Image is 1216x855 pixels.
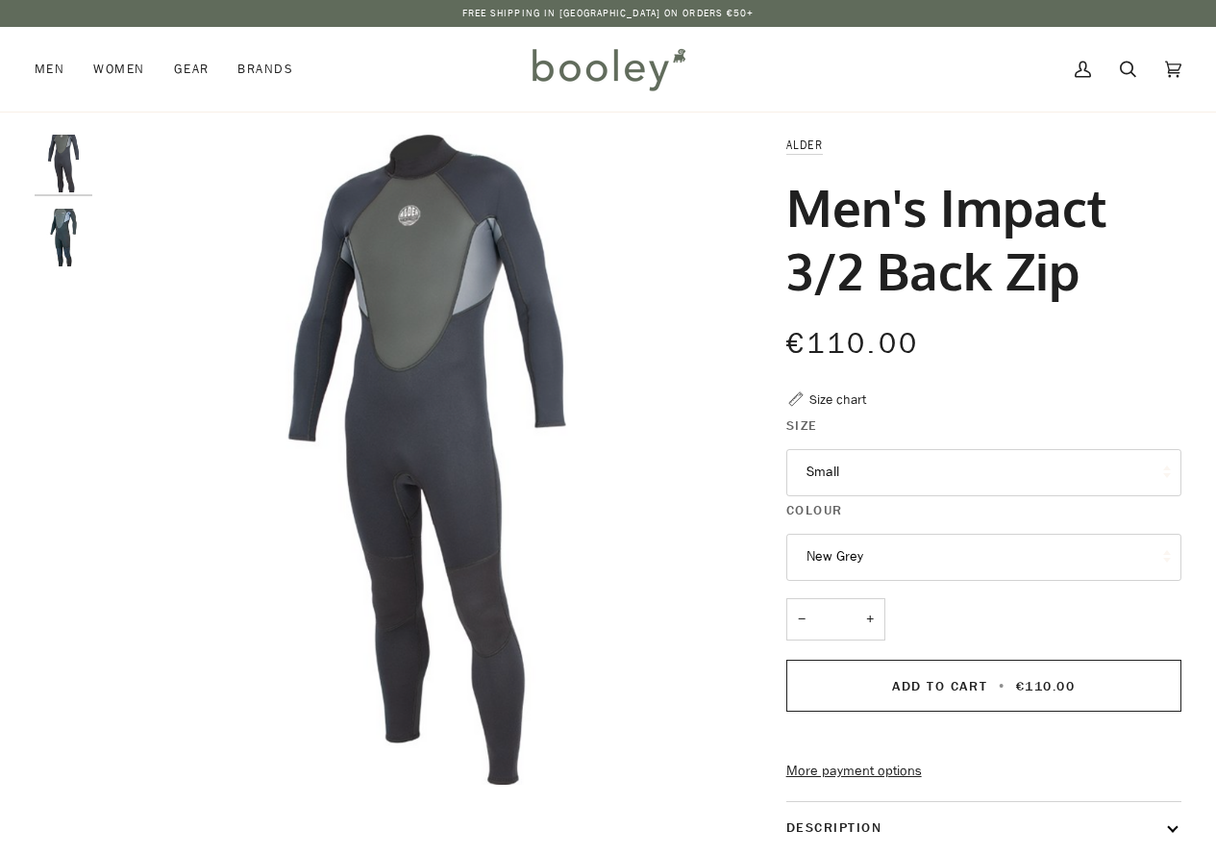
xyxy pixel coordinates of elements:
[786,802,1181,853] button: Description
[786,175,1167,302] h1: Men's Impact 3/2 Back Zip
[79,27,159,112] a: Women
[35,27,79,112] a: Men
[93,60,144,79] span: Women
[223,27,308,112] a: Brands
[786,660,1181,712] button: Add to Cart • €110.00
[786,598,885,641] input: Quantity
[35,135,92,192] img: Men's Impact 3/2 Black / Deep Grey - Booley Galway
[35,60,64,79] span: Men
[174,60,210,79] span: Gear
[524,41,692,97] img: Booley
[786,324,920,364] span: €110.00
[786,449,1181,496] button: Small
[160,27,224,112] a: Gear
[993,677,1011,695] span: •
[786,534,1181,581] button: New Grey
[1016,677,1076,695] span: €110.00
[462,6,755,21] p: Free Shipping in [GEOGRAPHIC_DATA] on Orders €50+
[809,390,866,410] div: Size chart
[35,209,92,266] img: Men's Impact 3/2 Back Zip
[102,135,752,785] div: Men's Impact 3/2 Black / Deep Grey - Booley Galway
[786,415,818,436] span: Size
[892,677,987,695] span: Add to Cart
[237,60,293,79] span: Brands
[786,761,1181,782] a: More payment options
[102,135,752,785] img: Men&#39;s Impact 3/2 Black / Deep Grey - Booley Galway
[786,137,823,153] a: Alder
[786,598,817,641] button: −
[855,598,885,641] button: +
[786,500,843,520] span: Colour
